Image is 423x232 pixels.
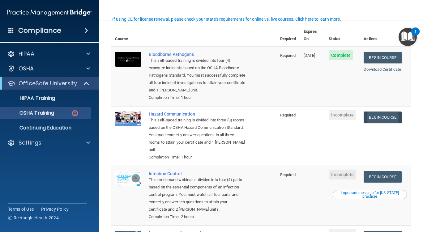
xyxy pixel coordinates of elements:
span: Ⓒ Rectangle Health 2024 [8,215,59,221]
a: Download Certificate [364,67,401,72]
th: Actions [360,24,411,47]
a: OfficeSafe University [7,80,90,87]
a: Begin Course [364,171,401,183]
a: OSHA [7,65,90,72]
a: Begin Course [364,52,401,63]
div: This self-paced training is divided into three (3) rooms based on the OSHA Hazard Communication S... [149,116,246,154]
th: Required [276,24,300,47]
span: Required [280,172,296,177]
span: Complete [329,50,353,60]
button: Open Resource Center, 1 new notification [399,28,417,46]
div: Completion Time: 1 hour [149,154,246,161]
span: Required [280,53,296,58]
span: Incomplete [329,110,356,120]
p: OfficeSafe University [19,80,77,87]
p: HIPAA Training [4,95,55,101]
a: HIPAA [7,50,90,57]
p: OSHA Training [4,110,54,116]
span: Required [280,113,296,117]
div: 1 [414,32,417,40]
a: Begin Course [364,112,401,123]
a: Bloodborne Pathogens [149,52,246,57]
img: danger-circle.6113f641.png [71,109,79,117]
div: This self-paced training is divided into four (4) exposure incidents based on the OSHA Bloodborne... [149,57,246,94]
a: Infection Control [149,171,246,176]
p: Continuing Education [4,125,88,131]
div: If using CE for license renewal, please check your state's requirements for online vs. live cours... [112,17,341,21]
h4: Compliance [18,26,61,35]
span: [DATE] [304,53,315,58]
th: Status [325,24,360,47]
a: Settings [7,139,90,146]
th: Expires On [300,24,325,47]
div: Completion Time: 1 hour [149,94,246,101]
p: OSHA [19,65,34,72]
img: PMB logo [7,6,92,19]
a: Terms of Use [8,206,34,212]
iframe: Drift Widget Chat Controller [316,188,416,213]
p: HIPAA [19,50,34,57]
a: Privacy Policy [41,206,69,212]
div: This on-demand webinar is divided into four (4) parts based on the essential components of an inf... [149,176,246,213]
p: Settings [19,139,41,146]
div: Completion Time: 2 hours [149,213,246,221]
th: Course [111,24,145,47]
button: If using CE for license renewal, please check your state's requirements for online vs. live cours... [111,16,342,22]
a: Hazard Communication [149,112,246,116]
span: Incomplete [329,170,356,179]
